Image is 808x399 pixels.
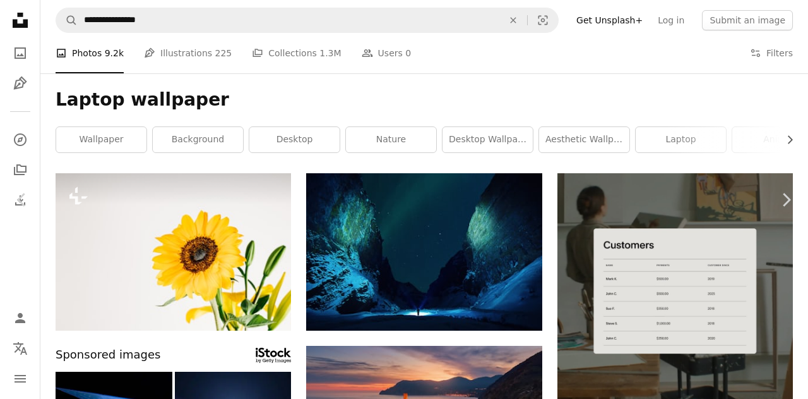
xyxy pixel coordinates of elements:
[8,366,33,391] button: Menu
[8,305,33,331] a: Log in / Sign up
[499,8,527,32] button: Clear
[306,173,542,331] img: northern lights
[636,127,726,152] a: laptop
[650,10,692,30] a: Log in
[8,336,33,361] button: Language
[306,246,542,257] a: northern lights
[778,127,793,152] button: scroll list to the right
[144,33,232,73] a: Illustrations 225
[362,33,412,73] a: Users 0
[8,40,33,66] a: Photos
[569,10,650,30] a: Get Unsplash+
[8,127,33,152] a: Explore
[153,127,243,152] a: background
[56,346,160,364] span: Sponsored images
[249,127,340,152] a: desktop
[405,46,411,60] span: 0
[56,246,291,257] a: a yellow sunflower in a clear vase
[702,10,793,30] button: Submit an image
[8,71,33,96] a: Illustrations
[56,8,78,32] button: Search Unsplash
[764,139,808,261] a: Next
[750,33,793,73] button: Filters
[56,89,793,111] h1: Laptop wallpaper
[56,8,559,33] form: Find visuals sitewide
[443,127,533,152] a: desktop wallpaper
[252,33,341,73] a: Collections 1.3M
[539,127,629,152] a: aesthetic wallpaper
[319,46,341,60] span: 1.3M
[346,127,436,152] a: nature
[56,127,146,152] a: wallpaper
[215,46,232,60] span: 225
[56,173,291,331] img: a yellow sunflower in a clear vase
[528,8,558,32] button: Visual search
